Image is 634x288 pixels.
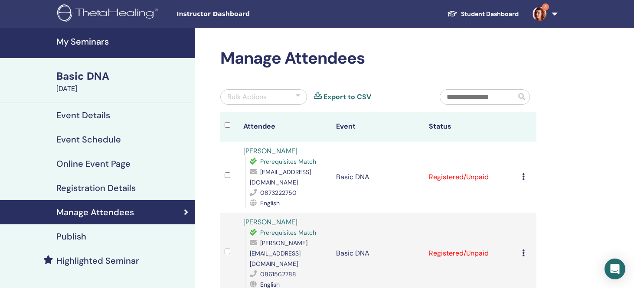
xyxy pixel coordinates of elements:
[332,142,425,213] td: Basic DNA
[250,168,311,186] span: [EMAIL_ADDRESS][DOMAIN_NAME]
[324,92,371,102] a: Export to CSV
[250,239,307,268] span: [PERSON_NAME][EMAIL_ADDRESS][DOMAIN_NAME]
[440,6,526,22] a: Student Dashboard
[260,158,316,165] span: Prerequisites Match
[56,69,190,84] div: Basic DNA
[243,146,297,155] a: [PERSON_NAME]
[56,36,190,47] h4: My Seminars
[227,92,267,102] div: Bulk Actions
[56,159,131,169] h4: Online Event Page
[239,112,332,142] th: Attendee
[260,189,297,197] span: 0873222750
[176,10,307,19] span: Instructor Dashboard
[533,7,546,21] img: default.jpg
[605,259,625,279] div: Open Intercom Messenger
[425,112,517,142] th: Status
[332,112,425,142] th: Event
[51,69,195,94] a: Basic DNA[DATE]
[220,49,536,68] h2: Manage Attendees
[260,270,296,278] span: 0861562788
[260,229,316,236] span: Prerequisites Match
[56,84,190,94] div: [DATE]
[243,217,297,227] a: [PERSON_NAME]
[56,256,139,266] h4: Highlighted Seminar
[260,199,280,207] span: English
[56,207,134,217] h4: Manage Attendees
[56,110,110,120] h4: Event Details
[542,3,549,10] span: 3
[56,183,136,193] h4: Registration Details
[57,4,161,24] img: logo.png
[56,134,121,145] h4: Event Schedule
[56,231,86,242] h4: Publish
[447,10,458,17] img: graduation-cap-white.svg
